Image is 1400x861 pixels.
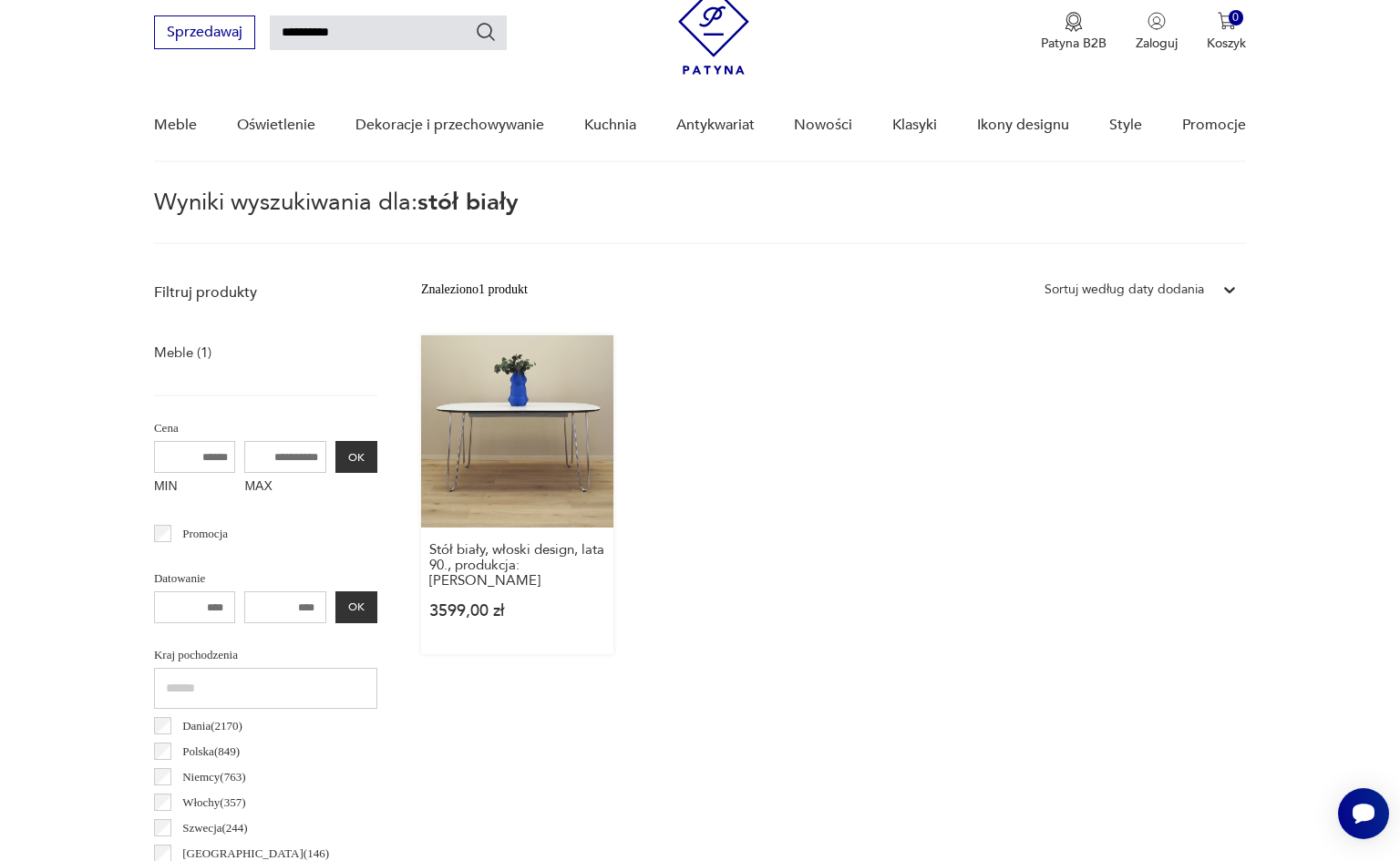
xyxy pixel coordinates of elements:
[1218,12,1236,30] img: Ikona koszyka
[335,441,377,473] button: OK
[154,15,255,49] button: Sprzedawaj
[429,542,605,589] h3: Stół biały, włoski design, lata 90., produkcja: [PERSON_NAME]
[1041,12,1107,52] a: Ikona medaluPatyna B2B
[1207,12,1246,52] button: 0Koszyk
[237,90,315,160] a: Oświetlenie
[154,473,236,502] label: MIN
[154,340,211,365] a: Meble (1)
[892,90,937,160] a: Klasyki
[421,335,613,654] a: Stół biały, włoski design, lata 90., produkcja: WłochyStół biały, włoski design, lata 90., produk...
[154,191,1246,244] p: Wyniki wyszukiwania dla:
[335,591,377,623] button: OK
[154,27,255,40] a: Sprzedawaj
[154,90,197,160] a: Meble
[429,603,605,619] p: 3599,00 zł
[154,282,377,302] p: Filtruj produkty
[1229,10,1244,26] div: 0
[182,767,245,787] p: Niemcy ( 763 )
[676,90,755,160] a: Antykwariat
[475,21,497,43] button: Szukaj
[1136,35,1178,52] p: Zaloguj
[417,186,519,219] span: stół biały
[1041,35,1107,52] p: Patyna B2B
[977,90,1069,160] a: Ikony designu
[1182,90,1246,160] a: Promocje
[584,90,636,160] a: Kuchnia
[182,524,228,544] p: Promocja
[1041,12,1107,52] button: Patyna B2B
[154,418,377,438] p: Cena
[1109,90,1142,160] a: Style
[421,280,528,300] div: Znaleziono 1 produkt
[355,90,544,160] a: Dekoracje i przechowywanie
[1045,280,1204,300] div: Sortuj według daty dodania
[794,90,852,160] a: Nowości
[244,473,326,502] label: MAX
[182,818,248,838] p: Szwecja ( 244 )
[182,716,242,736] p: Dania ( 2170 )
[1207,35,1246,52] p: Koszyk
[182,793,245,813] p: Włochy ( 357 )
[154,569,377,589] p: Datowanie
[1338,788,1389,839] iframe: Smartsupp widget button
[154,645,377,665] p: Kraj pochodzenia
[1136,12,1178,52] button: Zaloguj
[182,742,240,762] p: Polska ( 849 )
[1148,12,1166,30] img: Ikonka użytkownika
[1065,12,1083,32] img: Ikona medalu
